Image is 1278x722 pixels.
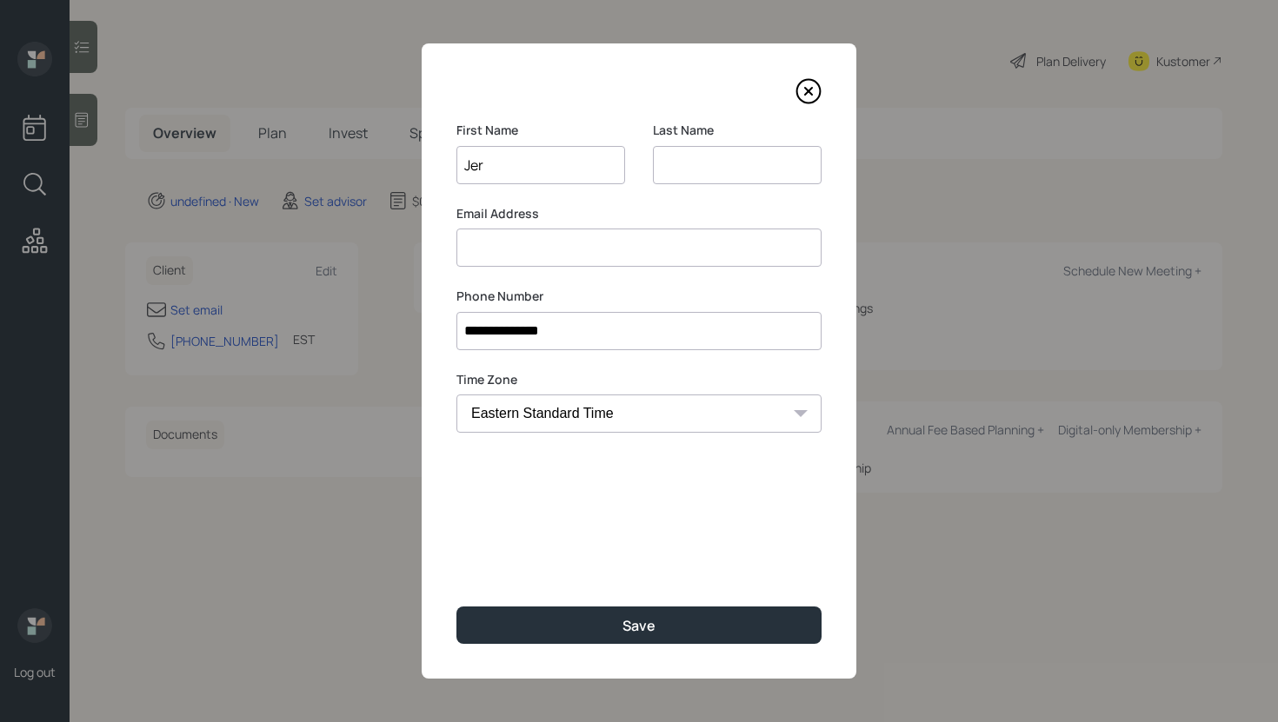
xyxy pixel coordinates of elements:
label: First Name [456,122,625,139]
div: Save [622,616,656,635]
label: Last Name [653,122,822,139]
label: Time Zone [456,371,822,388]
label: Phone Number [456,288,822,305]
label: Email Address [456,205,822,222]
button: Save [456,606,822,644]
